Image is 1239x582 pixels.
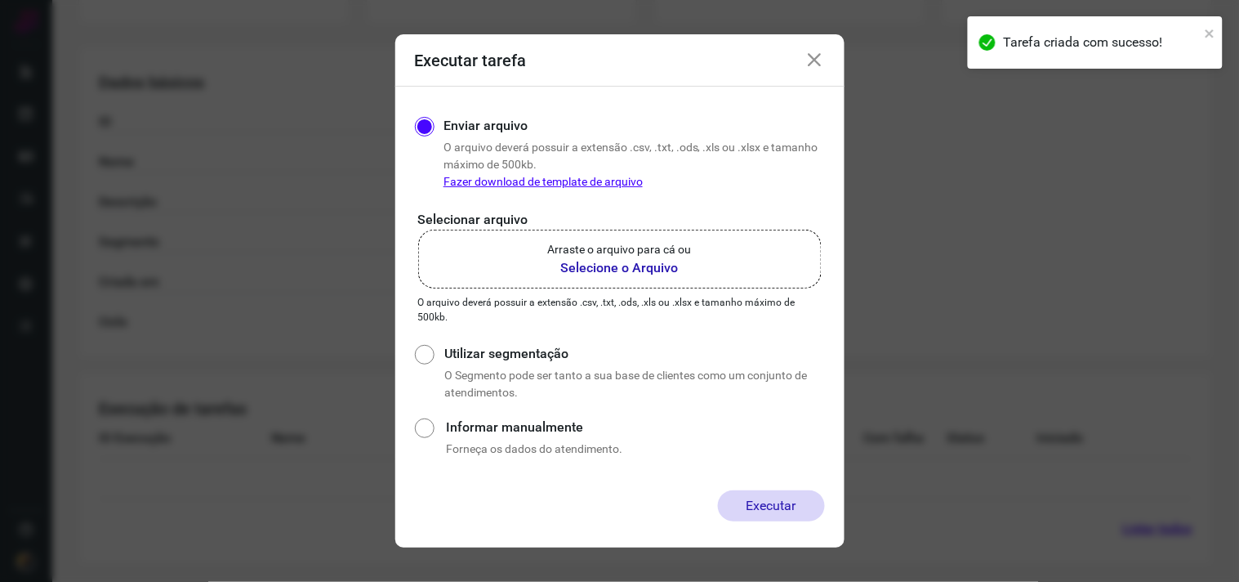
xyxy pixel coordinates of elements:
[415,51,527,70] h3: Executar tarefa
[444,344,824,364] label: Utilizar segmentação
[418,295,822,325] p: O arquivo deverá possuir a extensão .csv, .txt, .ods, .xls ou .xlsx e tamanho máximo de 500kb.
[418,210,822,230] p: Selecionar arquivo
[548,258,692,278] b: Selecione o Arquivo
[443,116,528,136] label: Enviar arquivo
[444,367,824,401] p: O Segmento pode ser tanto a sua base de clientes como um conjunto de atendimentos.
[1004,33,1200,52] div: Tarefa criada com sucesso!
[446,418,824,437] label: Informar manualmente
[548,241,692,258] p: Arraste o arquivo para cá ou
[443,139,825,190] p: O arquivo deverá possuir a extensão .csv, .txt, .ods, .xls ou .xlsx e tamanho máximo de 500kb.
[718,490,825,522] button: Executar
[443,175,643,188] a: Fazer download de template de arquivo
[1205,23,1216,43] button: close
[446,441,824,458] p: Forneça os dados do atendimento.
